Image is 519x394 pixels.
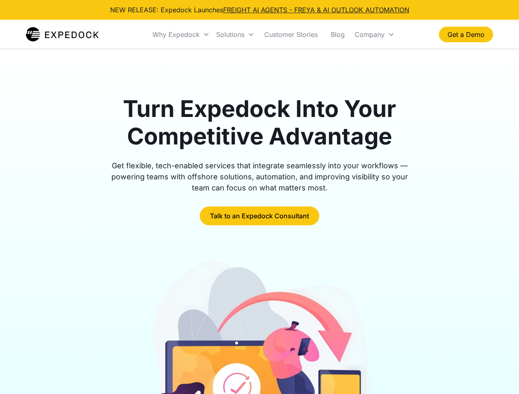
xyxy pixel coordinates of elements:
[223,6,409,14] a: FREIGHT AI AGENTS - FREYA & AI OUTLOOK AUTOMATION
[213,21,258,48] div: Solutions
[26,26,99,43] a: home
[439,27,493,42] a: Get a Demo
[152,30,200,39] div: Why Expedock
[26,26,99,43] img: Expedock Logo
[258,21,324,48] a: Customer Stories
[216,30,245,39] div: Solutions
[478,355,519,394] iframe: Chat Widget
[102,160,418,193] div: Get flexible, tech-enabled services that integrate seamlessly into your workflows — powering team...
[149,21,213,48] div: Why Expedock
[351,21,398,48] div: Company
[102,95,418,150] h1: Turn Expedock Into Your Competitive Advantage
[110,5,409,15] div: NEW RELEASE: Expedock Launches
[355,30,385,39] div: Company
[200,206,319,225] a: Talk to an Expedock Consultant
[324,21,351,48] a: Blog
